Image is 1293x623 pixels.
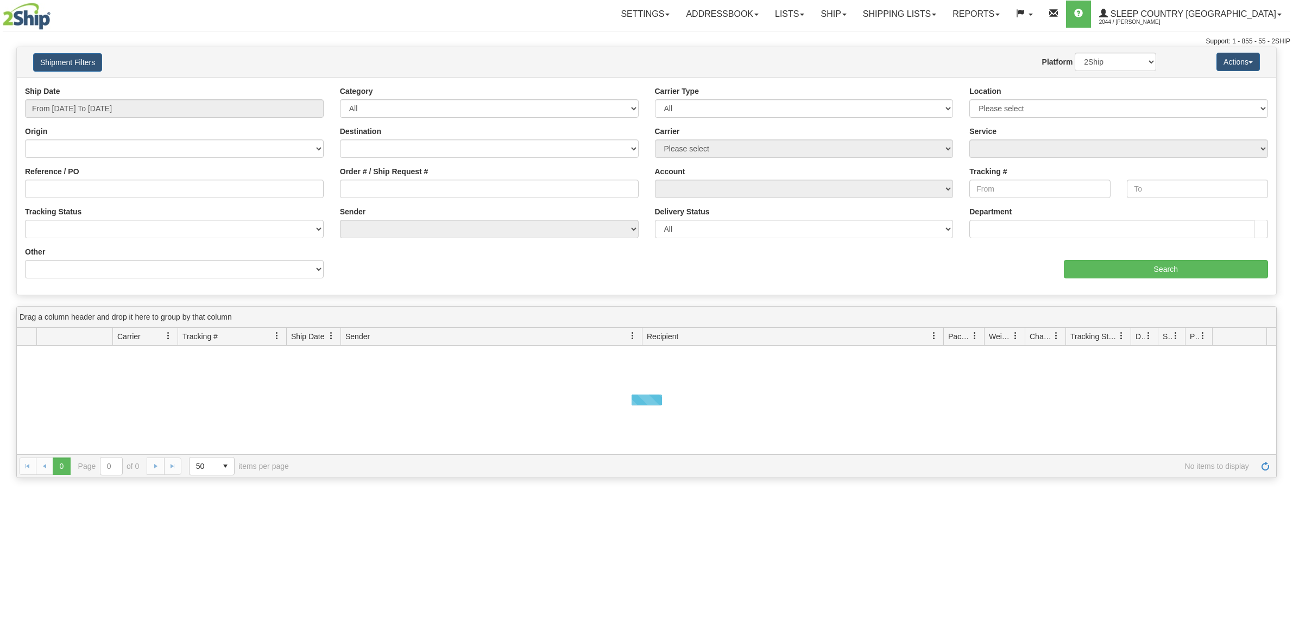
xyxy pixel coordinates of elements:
a: Refresh [1257,457,1274,475]
label: Location [969,86,1001,97]
a: Sleep Country [GEOGRAPHIC_DATA] 2044 / [PERSON_NAME] [1091,1,1290,28]
a: Lists [767,1,812,28]
a: Recipient filter column settings [925,327,943,345]
span: Packages [948,331,971,342]
a: Addressbook [678,1,767,28]
span: No items to display [304,462,1249,471]
span: Recipient [647,331,678,342]
span: 50 [196,461,210,472]
a: Charge filter column settings [1047,327,1065,345]
a: Tracking # filter column settings [268,327,286,345]
label: Account [655,166,685,177]
iframe: chat widget [1268,256,1292,367]
button: Shipment Filters [33,53,102,72]
span: Sender [345,331,370,342]
img: logo2044.jpg [3,3,51,30]
label: Destination [340,126,381,137]
span: Carrier [117,331,141,342]
label: Tracking Status [25,206,81,217]
label: Category [340,86,373,97]
label: Reference / PO [25,166,79,177]
a: Shipping lists [855,1,944,28]
label: Order # / Ship Request # [340,166,428,177]
a: Tracking Status filter column settings [1112,327,1131,345]
label: Ship Date [25,86,60,97]
label: Tracking # [969,166,1007,177]
label: Service [969,126,996,137]
label: Department [969,206,1012,217]
span: Page 0 [53,457,70,475]
label: Carrier [655,126,680,137]
a: Delivery Status filter column settings [1139,327,1158,345]
span: 2044 / [PERSON_NAME] [1099,17,1181,28]
input: Search [1064,260,1269,278]
a: Packages filter column settings [966,327,984,345]
label: Origin [25,126,47,137]
span: Ship Date [291,331,324,342]
a: Carrier filter column settings [159,327,178,345]
a: Pickup Status filter column settings [1194,327,1212,345]
span: Charge [1030,331,1052,342]
a: Ship Date filter column settings [322,327,340,345]
div: Support: 1 - 855 - 55 - 2SHIP [3,37,1290,46]
span: items per page [189,457,289,475]
span: Weight [989,331,1012,342]
span: Tracking # [182,331,218,342]
a: Shipment Issues filter column settings [1166,327,1185,345]
label: Other [25,246,45,257]
label: Sender [340,206,365,217]
a: Weight filter column settings [1006,327,1025,345]
a: Sender filter column settings [623,327,642,345]
span: Page sizes drop down [189,457,235,475]
span: Page of 0 [78,457,140,475]
span: select [217,457,234,475]
label: Platform [1042,56,1073,67]
a: Settings [613,1,678,28]
input: From [969,180,1111,198]
label: Delivery Status [655,206,710,217]
span: Pickup Status [1190,331,1199,342]
label: Carrier Type [655,86,699,97]
a: Reports [944,1,1008,28]
input: To [1127,180,1268,198]
div: grid grouping header [17,307,1276,328]
span: Sleep Country [GEOGRAPHIC_DATA] [1108,9,1276,18]
span: Shipment Issues [1163,331,1172,342]
a: Ship [812,1,854,28]
button: Actions [1216,53,1260,71]
span: Tracking Status [1070,331,1118,342]
span: Delivery Status [1136,331,1145,342]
